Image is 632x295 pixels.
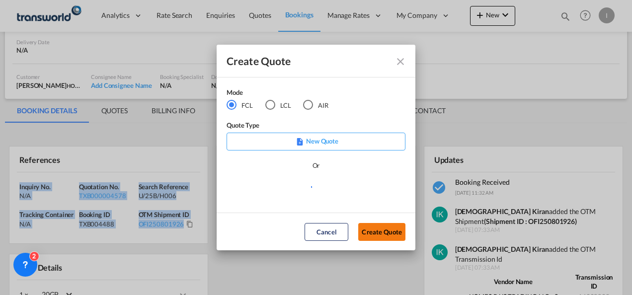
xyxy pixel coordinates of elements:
body: Editor, editor8 [10,10,172,20]
button: Create Quote [358,223,405,241]
md-dialog: Create QuoteModeFCL LCLAIR ... [217,45,415,251]
div: Mode [227,87,341,100]
button: Close dialog [391,52,408,70]
p: New Quote [230,136,402,146]
div: Or [313,160,320,170]
md-radio-button: FCL [227,100,253,111]
md-radio-button: LCL [265,100,291,111]
button: Cancel [305,223,348,241]
div: Quote Type [227,120,405,133]
md-icon: Close dialog [395,56,406,68]
div: Create Quote [227,55,388,67]
md-radio-button: AIR [303,100,328,111]
div: New Quote [227,133,405,150]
